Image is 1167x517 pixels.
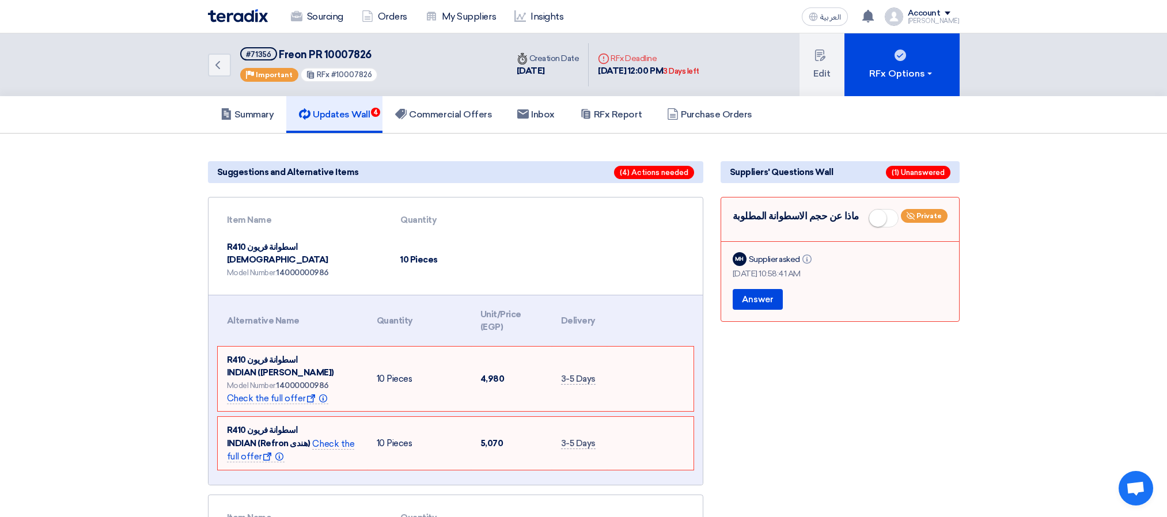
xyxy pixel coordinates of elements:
span: #10007826 [331,70,372,79]
span: Important [256,71,293,79]
div: RFx Options [869,67,934,81]
a: Updates Wall4 [286,96,382,133]
div: Open chat [1119,471,1153,505]
div: ماذا عن حجم الاسطوانة المطلوبة [733,209,948,232]
a: Insights [505,4,573,29]
div: Account [908,9,941,18]
a: Sourcing [282,4,353,29]
span: Check the full offer [227,393,329,404]
h5: Summary [221,109,274,120]
th: Quantity [391,207,511,234]
th: Item Name [218,207,392,234]
img: Teradix logo [208,9,268,22]
div: Supplier asked [749,253,814,265]
div: Creation Date [517,52,579,64]
h5: Inbox [517,109,555,120]
div: Model Number: [227,267,382,279]
a: Orders [353,4,416,29]
div: 3 Days left [663,66,699,77]
h5: Freon PR 10007826 [240,47,378,62]
button: RFx Options [844,33,960,96]
h5: Commercial Offers [395,109,492,120]
div: RFx Deadline [598,52,699,64]
td: 10 Pieces [367,347,471,412]
span: 4,980 [480,374,505,384]
td: R410 اسطوانة فريون [DEMOGRAPHIC_DATA] [218,234,392,286]
div: #71356 [246,51,271,58]
td: 10 Pieces [391,234,511,286]
span: Freon PR 10007826 [279,48,372,61]
div: Model Number: [227,379,358,391]
span: 3-5 Days [561,438,596,449]
a: My Suppliers [416,4,505,29]
div: MH [733,252,747,266]
div: [DATE] [517,64,579,78]
div: [PERSON_NAME] [908,18,960,24]
span: (4) Actions needed [614,166,694,179]
button: Edit [800,33,844,96]
th: Quantity [367,301,471,341]
th: Unit/Price (EGP) [471,301,552,341]
span: 14000000986 [276,381,329,390]
button: Answer [733,289,783,310]
button: العربية [802,7,848,26]
a: Purchase Orders [654,96,765,133]
span: 4 [371,108,380,117]
h5: RFx Report [580,109,642,120]
span: Suppliers' Questions Wall [730,166,833,178]
span: R410 اسطوانة فريون INDIAN (Refron هندى) [227,425,310,448]
a: RFx Report [567,96,654,133]
td: 10 Pieces [367,417,471,470]
span: Suggestions and Alternative Items [217,166,359,178]
span: 3-5 Days [561,374,596,385]
th: Delivery [552,301,607,341]
th: Alternative Name [218,301,367,341]
span: Private [916,212,942,220]
span: 14000000986 [276,268,329,277]
span: R410 اسطوانة فريون INDIAN ([PERSON_NAME]) [227,355,334,378]
div: [DATE] 10:58:41 AM [733,268,948,280]
a: Inbox [505,96,567,133]
h5: Purchase Orders [667,109,752,120]
span: العربية [820,13,841,21]
span: RFx [317,70,329,79]
span: 5,070 [480,438,503,448]
a: Summary [208,96,287,133]
img: profile_test.png [885,7,903,26]
div: [DATE] 12:00 PM [598,64,699,78]
span: (1) Unanswered [886,166,950,179]
a: Commercial Offers [382,96,505,133]
h5: Updates Wall [299,109,370,120]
